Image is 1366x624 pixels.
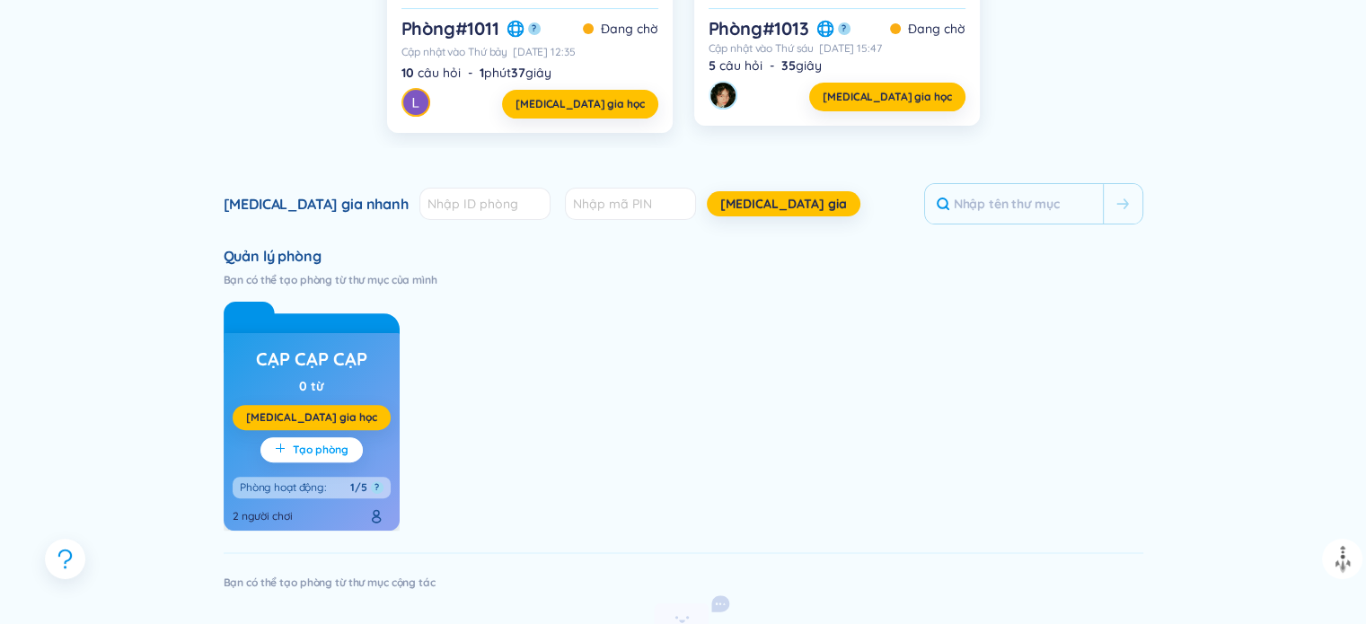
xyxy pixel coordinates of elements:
[709,56,965,75] div: -
[260,437,363,462] button: Tạo phòng
[256,347,367,372] h3: cạp cạp cạp
[720,195,847,213] span: [MEDICAL_DATA] gia
[908,19,965,39] span: Đang chờ
[299,376,323,396] div: 0 từ
[224,576,1143,590] h6: Bạn có thể tạo phòng từ thư mục cộng tác
[45,539,85,579] button: question
[502,90,657,119] button: [MEDICAL_DATA] gia học
[233,405,391,430] button: [MEDICAL_DATA] gia học
[233,509,293,523] div: 2 người chơi
[293,443,348,457] span: Tạo phòng
[1328,545,1357,574] img: to top
[707,191,860,216] button: [MEDICAL_DATA] gia
[224,194,409,214] div: [MEDICAL_DATA] gia nhanh
[823,90,951,104] span: [MEDICAL_DATA] gia học
[710,83,736,108] img: avatar
[565,188,696,220] input: Nhập mã PIN
[224,273,1143,287] h6: Bạn có thể tạo phòng từ thư mục của mình
[350,480,367,495] div: 1/5
[709,81,737,110] a: avatar
[419,188,551,220] input: Nhập ID phòng
[838,22,850,35] button: ?
[709,56,762,75] div: câu hỏi
[54,548,76,570] span: question
[781,57,796,74] strong: 35
[401,88,430,117] a: avatar
[809,83,965,111] button: [MEDICAL_DATA] gia học
[511,65,525,81] strong: 37
[401,16,658,83] a: Phòng#1011?Đang chờCập nhật vào Thứ bảy [DATE] 12:3510 câu hỏi-1phút37giây
[401,63,658,83] div: -
[371,481,383,494] button: ?
[275,443,293,457] span: plus
[240,480,327,495] div: Phòng hoạt động :
[516,97,644,111] span: [MEDICAL_DATA] gia học
[709,16,809,41] h6: Phòng # 1013
[246,410,377,425] span: [MEDICAL_DATA] gia học
[401,63,461,83] div: câu hỏi
[401,16,499,41] h6: Phòng # 1011
[709,41,965,56] div: Cập nhật vào Thứ sáu [DATE] 15:47
[401,45,658,59] div: Cập nhật vào Thứ bảy [DATE] 12:35
[709,57,716,74] strong: 5
[256,342,367,376] a: cạp cạp cạp
[224,246,1143,266] h3: Quản lý phòng
[781,56,822,75] div: giây
[601,19,658,39] span: Đang chờ
[528,22,541,35] button: ?
[480,63,551,83] div: phút giây
[480,65,484,81] strong: 1
[403,90,428,115] img: avatar
[401,65,414,81] strong: 10
[925,184,1103,224] input: Nhập tên thư mục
